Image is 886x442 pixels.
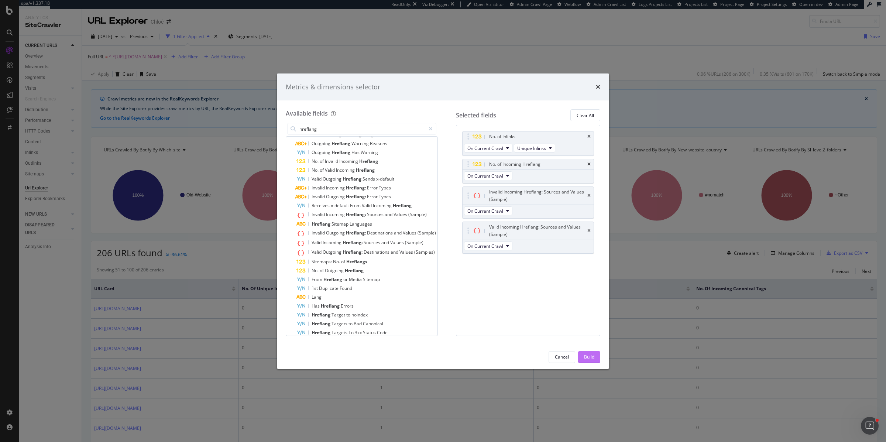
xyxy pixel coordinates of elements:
[514,144,555,153] button: Unique Inlinks
[346,230,367,236] span: Hreflang:
[340,285,352,291] span: Found
[408,211,427,217] span: (Sample)
[320,158,325,164] span: of
[326,185,346,191] span: Incoming
[367,193,379,200] span: Error
[462,222,594,254] div: Valid Incoming Hreflang: Sources and Values (Sample)timesOn Current Crawl
[346,211,367,217] span: Hreflang:
[299,123,425,134] input: Search by field name
[367,185,379,191] span: Error
[517,145,546,151] span: Unique Inlinks
[325,267,345,274] span: Outgoing
[339,158,359,164] span: Incoming
[587,229,591,233] div: times
[390,239,405,246] span: Values
[367,211,385,217] span: Sources
[336,167,356,173] span: Incoming
[277,73,609,369] div: modal
[489,161,540,168] div: No. of Incoming Hreflang
[351,140,370,147] span: Warning
[363,321,383,327] span: Canonical
[379,193,391,200] span: Types
[332,321,348,327] span: Targets
[320,167,325,173] span: of
[312,185,326,191] span: Invalid
[367,230,394,236] span: Destinations
[312,149,332,155] span: Outgoing
[323,176,343,182] span: Outgoing
[467,173,503,179] span: On Current Crawl
[312,267,320,274] span: No.
[341,303,354,309] span: Errors
[489,223,586,238] div: Valid Incoming Hreflang: Sources and Values (Sample)
[377,329,388,336] span: Code
[363,276,380,282] span: Sitemap
[312,276,323,282] span: From
[312,329,332,336] span: Hreflang
[320,267,325,274] span: of
[325,167,336,173] span: Valid
[394,230,403,236] span: and
[489,188,586,203] div: Invalid Incoming Hreflang: Sources and Values (Sample)
[577,112,594,119] div: Clear All
[363,329,377,336] span: Status
[462,186,594,219] div: Invalid Incoming Hreflang: Sources and Values (Sample)timesOn Current Crawl
[584,354,594,360] div: Build
[332,329,348,336] span: Targets
[323,239,343,246] span: Incoming
[464,206,512,215] button: On Current Crawl
[381,239,390,246] span: and
[343,249,364,255] span: Hreflang:
[312,202,331,209] span: Receives
[326,211,346,217] span: Incoming
[456,111,496,120] div: Selected fields
[350,221,372,227] span: Languages
[464,144,512,153] button: On Current Crawl
[391,249,399,255] span: and
[467,208,503,214] span: On Current Crawl
[555,354,569,360] div: Cancel
[349,276,363,282] span: Media
[467,243,503,249] span: On Current Crawl
[393,202,412,209] span: Hreflang
[351,312,368,318] span: noindex
[333,258,341,265] span: No.
[331,202,350,209] span: x-default
[312,230,326,236] span: Invalid
[363,176,376,182] span: Sends
[489,133,515,140] div: No. of Inlinks
[343,176,363,182] span: Hreflang
[405,239,423,246] span: (Sample)
[343,239,364,246] span: Hreflang:
[370,140,387,147] span: Reasons
[332,140,351,147] span: Hreflang
[399,249,414,255] span: Values
[467,145,503,151] span: On Current Crawl
[323,276,343,282] span: Hreflang
[364,239,381,246] span: Sources
[312,193,326,200] span: Invalid
[403,230,418,236] span: Values
[312,303,321,309] span: Has
[341,258,346,265] span: of
[312,312,332,318] span: Hreflang
[361,149,378,155] span: Warning
[286,82,380,92] div: Metrics & dimensions selector
[312,239,323,246] span: Valid
[319,285,340,291] span: Duplicate
[362,202,373,209] span: Valid
[379,185,391,191] span: Types
[323,249,343,255] span: Outgoing
[364,249,391,255] span: Destinations
[587,162,591,167] div: times
[385,211,394,217] span: and
[332,221,350,227] span: Sitemap
[376,176,394,182] span: x-default
[354,321,363,327] span: Bad
[394,211,408,217] span: Values
[332,312,346,318] span: Target
[312,167,320,173] span: No.
[570,109,600,121] button: Clear All
[418,230,436,236] span: (Sample)
[346,193,367,200] span: Hreflang:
